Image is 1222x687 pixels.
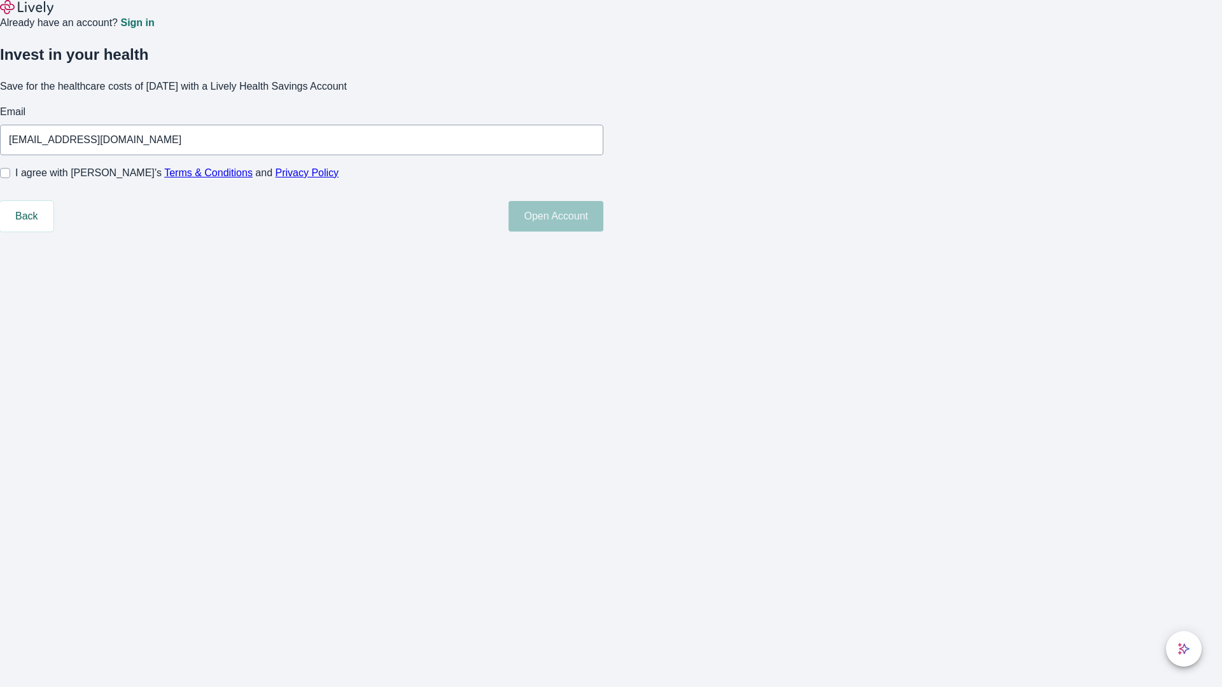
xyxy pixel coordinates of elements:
svg: Lively AI Assistant [1177,642,1190,655]
span: I agree with [PERSON_NAME]’s and [15,165,339,181]
button: chat [1166,631,1202,667]
a: Terms & Conditions [164,167,253,178]
a: Sign in [120,18,154,28]
a: Privacy Policy [276,167,339,178]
